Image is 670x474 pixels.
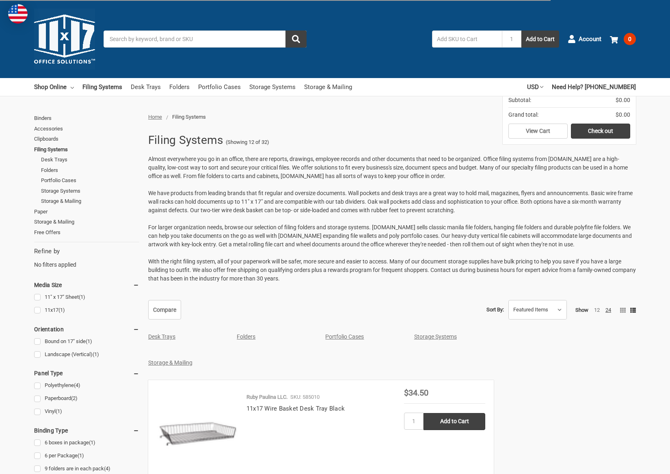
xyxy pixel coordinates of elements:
input: Add SKU to Cart [432,30,502,48]
p: Almost everywhere you go in an office, there are reports, drawings, employee records and other do... [148,155,636,180]
span: Grand total: [508,111,538,119]
a: Storage & Mailing [304,78,352,96]
a: Bound on 17" side [34,336,139,347]
span: Subtotal: [508,96,531,104]
img: 11x17.com [34,9,95,70]
h5: Refine by [34,247,139,256]
span: (1) [79,294,85,300]
span: $34.50 [404,388,428,398]
p: We have products from leading brands that fit regular and oversize documents. Wall pockets and de... [148,189,636,215]
a: Check out [571,124,630,139]
a: Storage Systems [414,333,457,340]
h5: Panel Type [34,368,139,378]
a: Landscape (Vertical) [34,349,139,360]
a: 0 [610,28,636,50]
a: Portfolio Cases [325,333,364,340]
span: (1) [78,452,84,459]
p: SKU: 585010 [290,393,320,401]
a: 24 [605,307,611,313]
span: $0.00 [616,96,630,104]
p: Ruby Paulina LLC. [246,393,287,401]
a: Filing Systems [34,144,139,155]
h5: Media Size [34,280,139,290]
img: duty and tax information for United States [8,4,28,24]
a: Polyethylene [34,380,139,391]
a: Portfolio Cases [198,78,241,96]
a: Storage & Mailing [34,217,139,227]
a: View Cart [508,124,568,139]
div: No filters applied [34,247,139,269]
a: Free Offers [34,227,139,238]
input: Add to Cart [424,413,485,430]
a: Storage Systems [249,78,296,96]
a: Shop Online [34,78,74,96]
a: Binders [34,113,139,124]
a: Compare [148,300,181,320]
a: 12 [594,307,600,313]
span: $0.00 [616,111,630,119]
span: (1) [56,408,62,414]
a: Account [568,28,601,50]
p: With the right filing system, all of your paperwork will be safer, more secure and easier to acce... [148,257,636,283]
a: Need Help? [PHONE_NUMBER] [552,78,636,96]
span: 0 [624,33,636,45]
span: Account [579,35,601,44]
a: Desk Trays [41,154,139,165]
a: 6 per Package [34,450,139,461]
a: 11x17 Wire Basket Desk Tray Black [246,405,345,412]
span: (1) [89,439,95,446]
a: 11" x 17" Sheet [34,292,139,303]
span: (2) [71,395,78,401]
p: For larger organization needs, browse our selection of filing folders and storage systems. [DOMAI... [148,223,636,249]
a: Portfolio Cases [41,175,139,186]
label: Sort By: [486,304,504,316]
h1: Filing Systems [148,130,223,151]
a: Clipboards [34,134,139,144]
span: (1) [86,338,92,344]
span: (1) [93,351,99,357]
button: Add to Cart [521,30,559,48]
a: 11x17 [34,305,139,316]
a: USD [527,78,543,96]
span: (Showing 12 of 32) [226,138,269,146]
input: Search by keyword, brand or SKU [104,30,307,48]
a: Filing Systems [82,78,122,96]
span: (4) [74,382,80,388]
a: Accessories [34,124,139,134]
a: Storage & Mailing [148,359,192,366]
h5: Orientation [34,324,139,334]
span: Show [575,307,588,313]
span: (4) [104,465,110,472]
a: Paper [34,207,139,217]
span: (1) [58,307,65,313]
a: Desk Trays [131,78,161,96]
a: Home [148,114,162,120]
a: Storage & Mailing [41,196,139,207]
img: 11x17 Wire Basket Desk Tray Black [157,389,238,470]
a: Storage Systems [41,186,139,196]
a: Vinyl [34,406,139,417]
a: Folders [41,165,139,176]
a: Paperboard [34,393,139,404]
a: Desk Trays [148,333,175,340]
a: Folders [169,78,190,96]
h5: Binding Type [34,426,139,435]
a: 6 boxes in package [34,437,139,448]
a: Folders [237,333,255,340]
span: Filing Systems [172,114,206,120]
